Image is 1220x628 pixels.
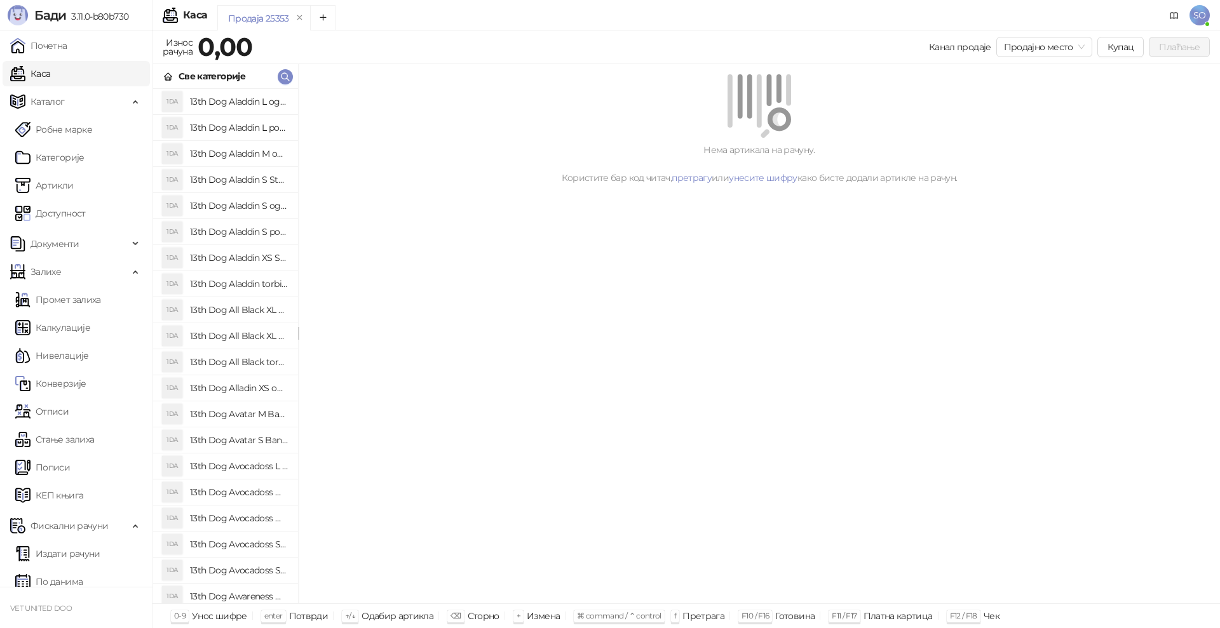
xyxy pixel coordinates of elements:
[15,117,92,142] a: Робне марке
[864,608,933,624] div: Платна картица
[34,8,66,23] span: Бади
[310,5,335,30] button: Add tab
[674,611,676,620] span: f
[15,455,70,480] a: Пописи
[190,482,288,502] h4: 13th Dog Avocadoss M Am 2101H
[162,300,182,320] div: 1DA
[162,352,182,372] div: 1DA
[729,172,797,184] a: унесите шифру
[190,508,288,528] h4: 13th Dog Avocadoss M povodac 1585
[1189,5,1210,25] span: SO
[345,611,355,620] span: ↑/↓
[183,10,207,20] div: Каса
[162,196,182,216] div: 1DA
[162,430,182,450] div: 1DA
[162,144,182,164] div: 1DA
[10,61,50,86] a: Каса
[1097,37,1144,57] button: Купац
[192,608,247,624] div: Унос шифре
[162,586,182,606] div: 1DA
[190,404,288,424] h4: 13th Dog Avatar M Bandana 3513
[162,456,182,476] div: 1DA
[190,248,288,268] h4: 13th Dog Aladdin XS Step am 2085
[190,222,288,242] h4: 13th Dog Aladdin S povodac 1582
[190,326,288,346] h4: 13th Dog All Black XL povodac 1608
[15,315,90,340] a: Калкулације
[190,300,288,320] h4: 13th Dog All Black XL am 2079
[929,40,991,54] div: Канал продаје
[15,427,94,452] a: Стање залиха
[190,352,288,372] h4: 13th Dog All Black torbica 3020
[190,534,288,554] h4: 13th Dog Avocadoss S Bandana 3632
[451,611,461,620] span: ⌫
[527,608,560,624] div: Измена
[517,611,520,620] span: +
[66,11,128,22] span: 3.11.0-b80b730
[162,326,182,346] div: 1DA
[15,483,83,508] a: КЕП књига
[30,259,61,284] span: Залихе
[162,274,182,294] div: 1DA
[190,274,288,294] h4: 13th Dog Aladdin torbica 3016
[162,170,182,190] div: 1DA
[10,604,72,613] small: VET UNITED DOO
[15,201,86,226] a: Доступност
[190,586,288,606] h4: 13th Dog Awareness M Bandana 3636
[362,608,433,624] div: Одабир артикла
[950,611,977,620] span: F12 / F18
[190,196,288,216] h4: 13th Dog Aladdin S ogrlica 1108
[190,91,288,112] h4: 13th Dog Aladdin L ogrlica 1111
[292,13,308,23] button: remove
[30,89,65,114] span: Каталог
[162,378,182,398] div: 1DA
[742,611,769,620] span: F10 / F16
[1149,37,1210,57] button: Плаћање
[190,430,288,450] h4: 13th Dog Avatar S Bandana 3512
[30,231,79,257] span: Документи
[228,11,289,25] div: Продаја 25353
[15,287,101,312] a: Промет залиха
[1164,5,1184,25] a: Документација
[832,611,857,620] span: F11 / F17
[264,611,283,620] span: enter
[162,117,182,138] div: 1DA
[775,608,815,624] div: Готовина
[289,608,329,624] div: Потврди
[174,611,186,620] span: 0-9
[162,482,182,502] div: 1DA
[160,34,195,60] div: Износ рачуна
[30,513,108,538] span: Фискални рачуни
[682,608,724,624] div: Претрага
[190,144,288,164] h4: 13th Dog Aladdin M ogrlica 1110
[190,170,288,190] h4: 13th Dog Aladdin S Step am 2086
[1004,37,1085,57] span: Продајно место
[162,534,182,554] div: 1DA
[162,508,182,528] div: 1DA
[8,5,28,25] img: Logo
[15,569,83,594] a: По данима
[162,560,182,580] div: 1DA
[198,31,252,62] strong: 0,00
[15,371,86,396] a: Конверзије
[15,399,69,424] a: Отписи
[190,560,288,580] h4: 13th Dog Avocadoss S ogrlica 1112
[190,378,288,398] h4: 13th Dog Alladin XS ogrlica 1107
[10,33,67,58] a: Почетна
[153,89,298,603] div: grid
[162,91,182,112] div: 1DA
[162,248,182,268] div: 1DA
[162,222,182,242] div: 1DA
[190,456,288,476] h4: 13th Dog Avocadoss L Bandana 3634
[984,608,1000,624] div: Чек
[15,541,100,566] a: Издати рачуни
[15,343,89,368] a: Нивелације
[190,117,288,138] h4: 13th Dog Aladdin L povodac 1584
[468,608,499,624] div: Сторно
[314,143,1205,185] div: Нема артикала на рачуну. Користите бар код читач, или како бисте додали артикле на рачун.
[577,611,661,620] span: ⌘ command / ⌃ control
[15,145,85,170] a: Категорије
[15,173,74,198] a: ArtikliАртикли
[672,172,712,184] a: претрагу
[179,69,245,83] div: Све категорије
[162,404,182,424] div: 1DA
